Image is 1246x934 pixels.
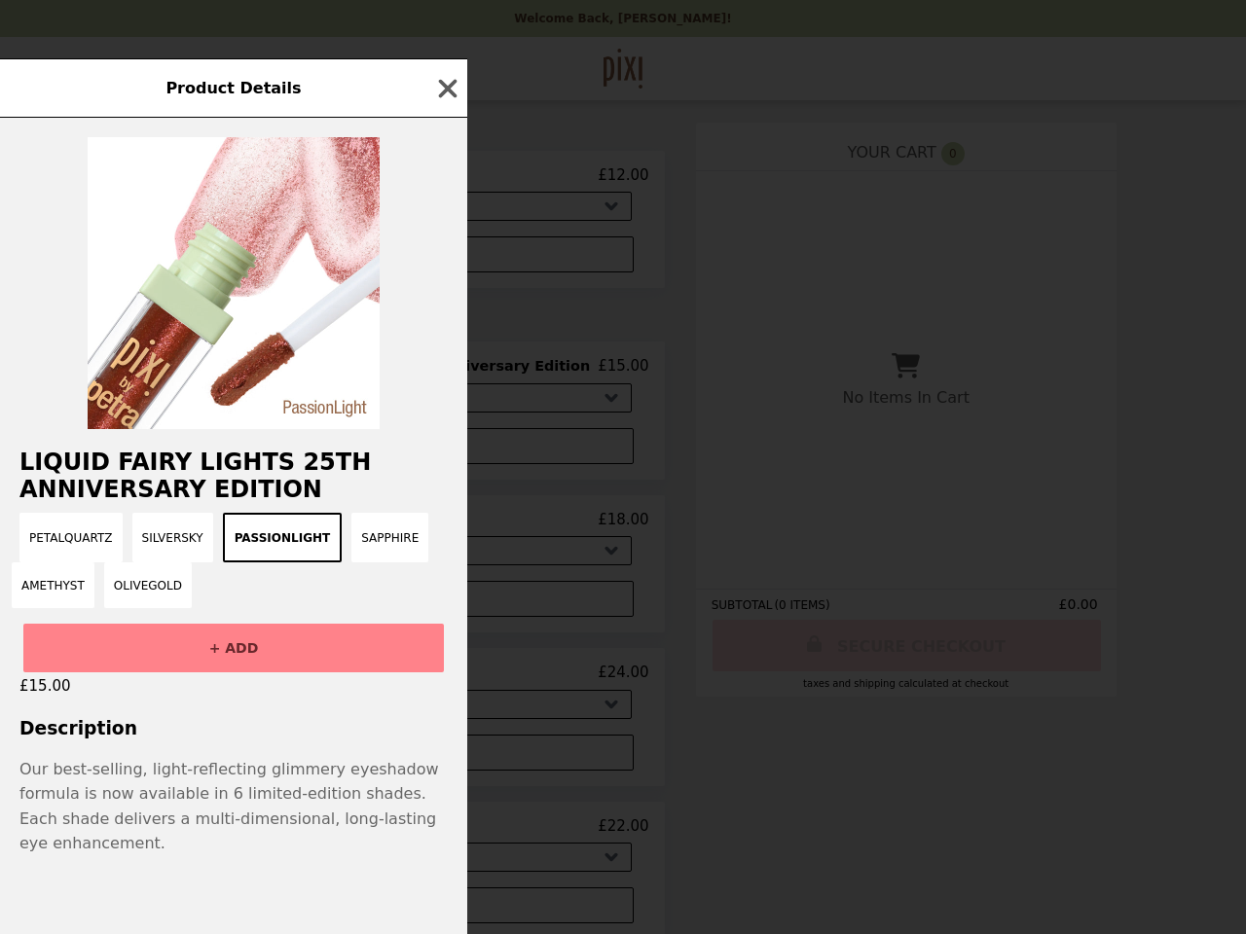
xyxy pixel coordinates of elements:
[351,513,428,562] button: Sapphire
[23,624,444,672] button: + ADD
[132,513,213,562] button: SilverSky
[165,79,301,97] span: Product Details
[223,513,343,562] button: PassionLight
[19,513,123,562] button: PetalQuartz
[104,562,192,608] button: OliveGold
[19,757,448,856] p: Our best-selling, light-reflecting glimmery eyeshadow formula is now available in 6 limited-editi...
[12,562,94,608] button: Amethyst
[88,137,380,429] img: PassionLight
